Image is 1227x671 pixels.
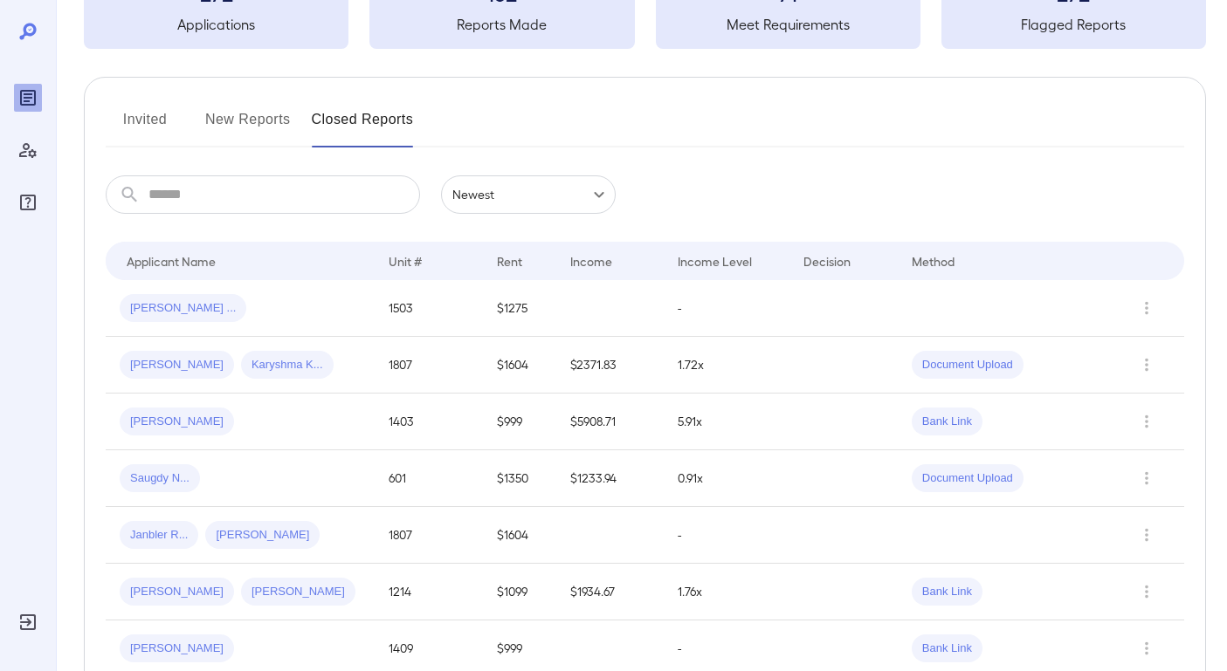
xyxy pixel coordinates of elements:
button: Row Actions [1133,464,1161,492]
div: Applicant Name [127,250,216,271]
td: 1403 [375,394,482,450]
span: Bank Link [912,414,982,430]
td: $2371.83 [556,337,664,394]
span: [PERSON_NAME] [120,584,234,600]
div: Income Level [678,250,752,271]
span: [PERSON_NAME] [205,527,320,544]
td: 1214 [375,564,482,620]
span: Document Upload [912,470,1024,487]
button: Row Actions [1133,521,1161,549]
div: Rent [497,250,525,271]
td: 1.72x [664,337,789,394]
div: Unit # [389,250,422,271]
td: $1604 [483,337,556,394]
button: Row Actions [1133,351,1161,379]
span: [PERSON_NAME] [120,640,234,657]
td: - [664,507,789,564]
span: Karyshma K... [241,357,334,373]
span: Bank Link [912,640,982,657]
button: Row Actions [1133,634,1161,662]
span: [PERSON_NAME] [241,584,355,600]
div: Income [570,250,612,271]
div: Reports [14,84,42,112]
button: Invited [106,106,184,147]
td: - [664,280,789,337]
td: 5.91x [664,394,789,450]
td: $1275 [483,280,556,337]
td: 0.91x [664,450,789,507]
span: Document Upload [912,357,1024,373]
td: 601 [375,450,482,507]
button: New Reports [205,106,291,147]
div: Log Out [14,608,42,636]
td: $1350 [483,450,556,507]
td: 1807 [375,337,482,394]
div: FAQ [14,188,42,216]
td: $1233.94 [556,450,664,507]
span: Bank Link [912,584,982,600]
span: Janbler R... [120,527,198,544]
button: Row Actions [1133,294,1161,322]
div: Manage Users [14,136,42,164]
div: Newest [441,175,616,214]
td: 1.76x [664,564,789,620]
button: Closed Reports [312,106,414,147]
div: Method [912,250,955,271]
h5: Applications [84,14,348,35]
td: $1604 [483,507,556,564]
td: $5908.71 [556,394,664,450]
span: [PERSON_NAME] ... [120,300,246,317]
h5: Flagged Reports [941,14,1206,35]
td: $1934.67 [556,564,664,620]
h5: Meet Requirements [656,14,920,35]
td: $999 [483,394,556,450]
td: 1503 [375,280,482,337]
div: Decision [803,250,851,271]
td: 1807 [375,507,482,564]
button: Row Actions [1133,407,1161,435]
span: [PERSON_NAME] [120,357,234,373]
h5: Reports Made [369,14,634,35]
span: [PERSON_NAME] [120,414,234,430]
button: Row Actions [1133,578,1161,606]
td: $1099 [483,564,556,620]
span: Saugdy N... [120,470,200,487]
